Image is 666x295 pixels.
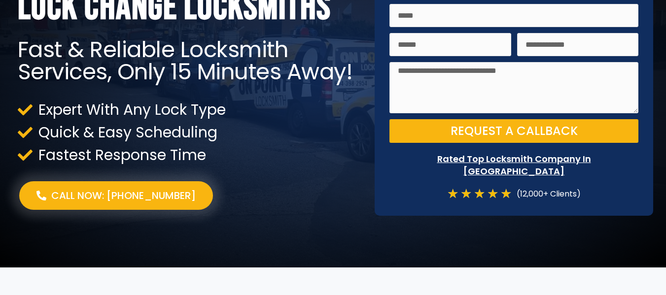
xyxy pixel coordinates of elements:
[451,125,578,137] span: Request a Callback
[474,187,485,200] i: ★
[19,181,213,210] a: Call Now: [PHONE_NUMBER]
[389,4,638,149] form: On Point Locksmith
[447,187,458,200] i: ★
[36,103,226,116] span: Expert With Any Lock Type
[51,189,196,202] span: Call Now: [PHONE_NUMBER]
[389,119,638,143] button: Request a Callback
[389,153,638,177] p: Rated Top Locksmith Company In [GEOGRAPHIC_DATA]
[460,187,472,200] i: ★
[36,148,206,162] span: Fastest Response Time
[36,126,217,139] span: Quick & Easy Scheduling
[447,187,512,200] div: 5/5
[487,187,498,200] i: ★
[18,38,360,83] h2: Fast & Reliable Locksmith Services, Only 15 Minutes Away!
[500,187,512,200] i: ★
[512,187,581,200] div: (12,000+ Clients)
